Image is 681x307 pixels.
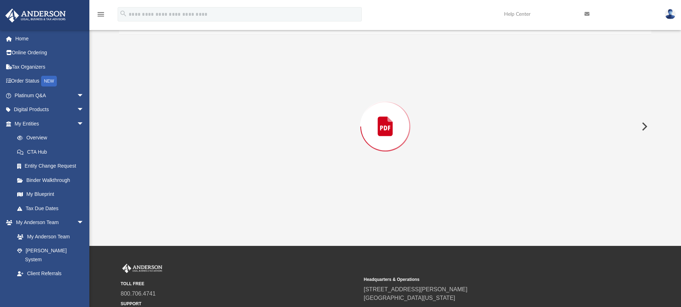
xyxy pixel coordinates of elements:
[3,9,68,23] img: Anderson Advisors Platinum Portal
[121,264,164,273] img: Anderson Advisors Platinum Portal
[5,74,95,89] a: Order StatusNEW
[5,103,95,117] a: Digital Productsarrow_drop_down
[77,88,91,103] span: arrow_drop_down
[364,276,602,283] small: Headquarters & Operations
[10,131,95,145] a: Overview
[10,201,95,216] a: Tax Due Dates
[10,229,88,244] a: My Anderson Team
[121,301,359,307] small: SUPPORT
[97,10,105,19] i: menu
[5,216,91,230] a: My Anderson Teamarrow_drop_down
[364,295,455,301] a: [GEOGRAPHIC_DATA][US_STATE]
[5,88,95,103] a: Platinum Q&Aarrow_drop_down
[364,286,468,292] a: [STREET_ADDRESS][PERSON_NAME]
[77,117,91,131] span: arrow_drop_down
[10,145,95,159] a: CTA Hub
[665,9,676,19] img: User Pic
[77,216,91,230] span: arrow_drop_down
[10,159,95,173] a: Entity Change Request
[10,267,91,281] a: Client Referrals
[10,173,95,187] a: Binder Walkthrough
[10,187,91,202] a: My Blueprint
[121,281,359,287] small: TOLL FREE
[5,46,95,60] a: Online Ordering
[636,117,652,137] button: Next File
[5,281,91,295] a: My Documentsarrow_drop_down
[5,31,95,46] a: Home
[41,76,57,86] div: NEW
[77,103,91,117] span: arrow_drop_down
[119,10,127,18] i: search
[77,281,91,295] span: arrow_drop_down
[5,117,95,131] a: My Entitiesarrow_drop_down
[97,14,105,19] a: menu
[10,244,91,267] a: [PERSON_NAME] System
[119,15,652,219] div: Preview
[121,291,156,297] a: 800.706.4741
[5,60,95,74] a: Tax Organizers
